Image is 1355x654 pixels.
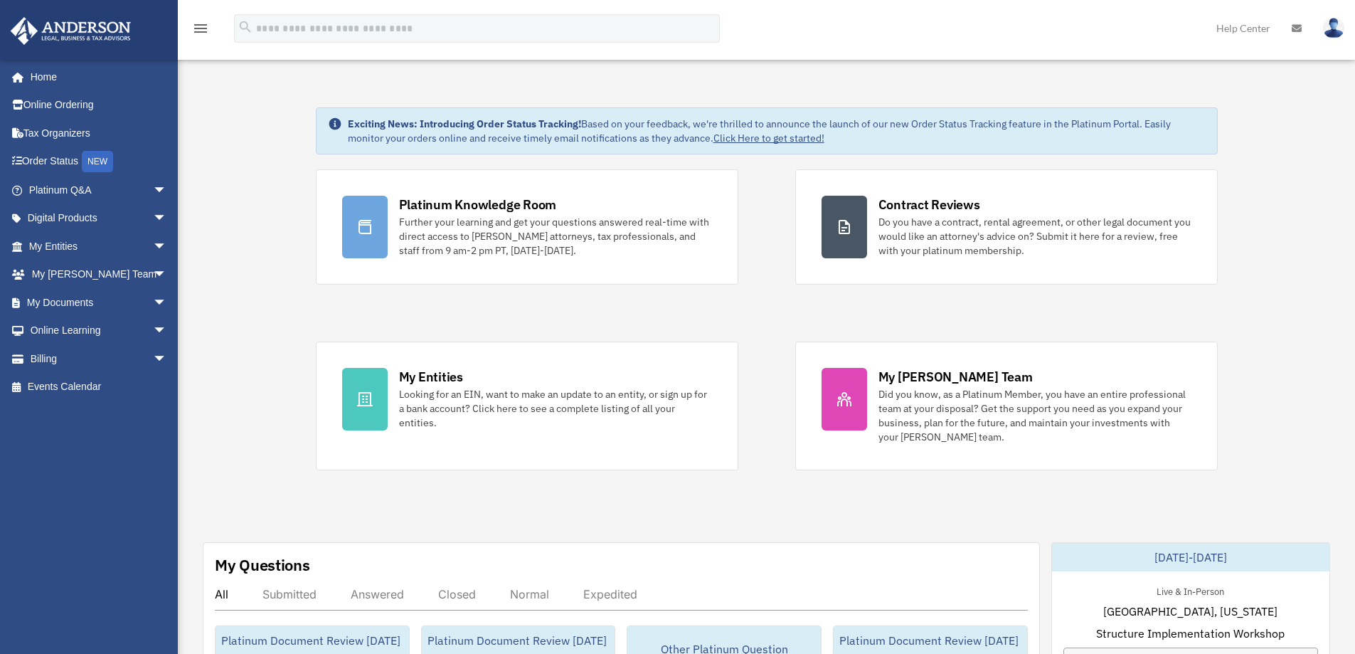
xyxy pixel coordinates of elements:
[192,25,209,37] a: menu
[1323,18,1344,38] img: User Pic
[153,204,181,233] span: arrow_drop_down
[10,176,188,204] a: Platinum Q&Aarrow_drop_down
[82,151,113,172] div: NEW
[795,169,1218,285] a: Contract Reviews Do you have a contract, rental agreement, or other legal document you would like...
[215,554,310,576] div: My Questions
[215,587,228,601] div: All
[10,119,188,147] a: Tax Organizers
[795,342,1218,470] a: My [PERSON_NAME] Team Did you know, as a Platinum Member, you have an entire professional team at...
[10,232,188,260] a: My Entitiesarrow_drop_down
[153,260,181,290] span: arrow_drop_down
[399,387,712,430] div: Looking for an EIN, want to make an update to an entity, or sign up for a bank account? Click her...
[153,232,181,261] span: arrow_drop_down
[153,344,181,374] span: arrow_drop_down
[10,373,188,401] a: Events Calendar
[153,317,181,346] span: arrow_drop_down
[10,260,188,289] a: My [PERSON_NAME] Teamarrow_drop_down
[10,344,188,373] a: Billingarrow_drop_down
[1096,625,1285,642] span: Structure Implementation Workshop
[1145,583,1236,598] div: Live & In-Person
[348,117,581,130] strong: Exciting News: Introducing Order Status Tracking!
[348,117,1206,145] div: Based on your feedback, we're thrilled to announce the launch of our new Order Status Tracking fe...
[878,368,1033,386] div: My [PERSON_NAME] Team
[10,204,188,233] a: Digital Productsarrow_drop_down
[351,587,404,601] div: Answered
[583,587,637,601] div: Expedited
[192,20,209,37] i: menu
[399,196,557,213] div: Platinum Knowledge Room
[238,19,253,35] i: search
[6,17,135,45] img: Anderson Advisors Platinum Portal
[153,176,181,205] span: arrow_drop_down
[10,317,188,345] a: Online Learningarrow_drop_down
[153,288,181,317] span: arrow_drop_down
[510,587,549,601] div: Normal
[399,368,463,386] div: My Entities
[1103,603,1277,620] span: [GEOGRAPHIC_DATA], [US_STATE]
[316,169,738,285] a: Platinum Knowledge Room Further your learning and get your questions answered real-time with dire...
[878,196,980,213] div: Contract Reviews
[438,587,476,601] div: Closed
[10,63,181,91] a: Home
[10,91,188,120] a: Online Ordering
[713,132,824,144] a: Click Here to get started!
[878,387,1191,444] div: Did you know, as a Platinum Member, you have an entire professional team at your disposal? Get th...
[1052,543,1329,571] div: [DATE]-[DATE]
[262,587,317,601] div: Submitted
[878,215,1191,258] div: Do you have a contract, rental agreement, or other legal document you would like an attorney's ad...
[399,215,712,258] div: Further your learning and get your questions answered real-time with direct access to [PERSON_NAM...
[10,288,188,317] a: My Documentsarrow_drop_down
[10,147,188,176] a: Order StatusNEW
[316,342,738,470] a: My Entities Looking for an EIN, want to make an update to an entity, or sign up for a bank accoun...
